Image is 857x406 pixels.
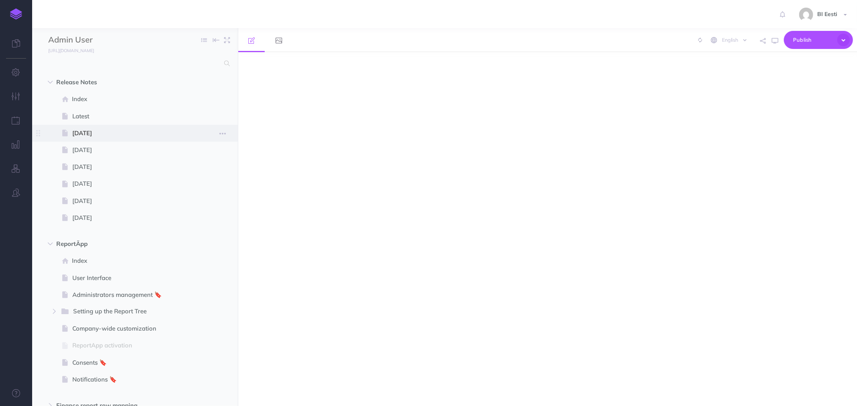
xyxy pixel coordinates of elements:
button: Publish [784,31,853,49]
input: Search [48,56,219,71]
span: [DATE] [72,162,190,172]
img: logo-mark.svg [10,8,22,20]
span: ReportApp activation [72,341,190,350]
span: [DATE] [72,196,190,206]
a: [URL][DOMAIN_NAME] [32,46,102,54]
span: Index [72,256,190,266]
span: Index [72,94,190,104]
span: Latest [72,112,190,121]
span: Release Notes [56,77,180,87]
span: BI Eesti [813,10,841,18]
small: [URL][DOMAIN_NAME] [48,48,94,53]
span: ReportÄpp [56,239,180,249]
span: [DATE] [72,213,190,223]
span: [DATE] [72,145,190,155]
span: Setting up the Report Tree [73,307,178,317]
span: Administrators management 🔖 [72,290,190,300]
input: Documentation Name [48,34,143,46]
span: Company-wide customization [72,324,190,333]
span: User Interface [72,273,190,283]
span: Publish [793,34,833,46]
img: 9862dc5e82047a4d9ba6d08c04ce6da6.jpg [799,8,813,22]
span: [DATE] [72,179,190,189]
span: [DATE] [72,128,190,138]
span: Consents 🔖 [72,358,190,367]
span: Notifications 🔖 [72,375,190,384]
